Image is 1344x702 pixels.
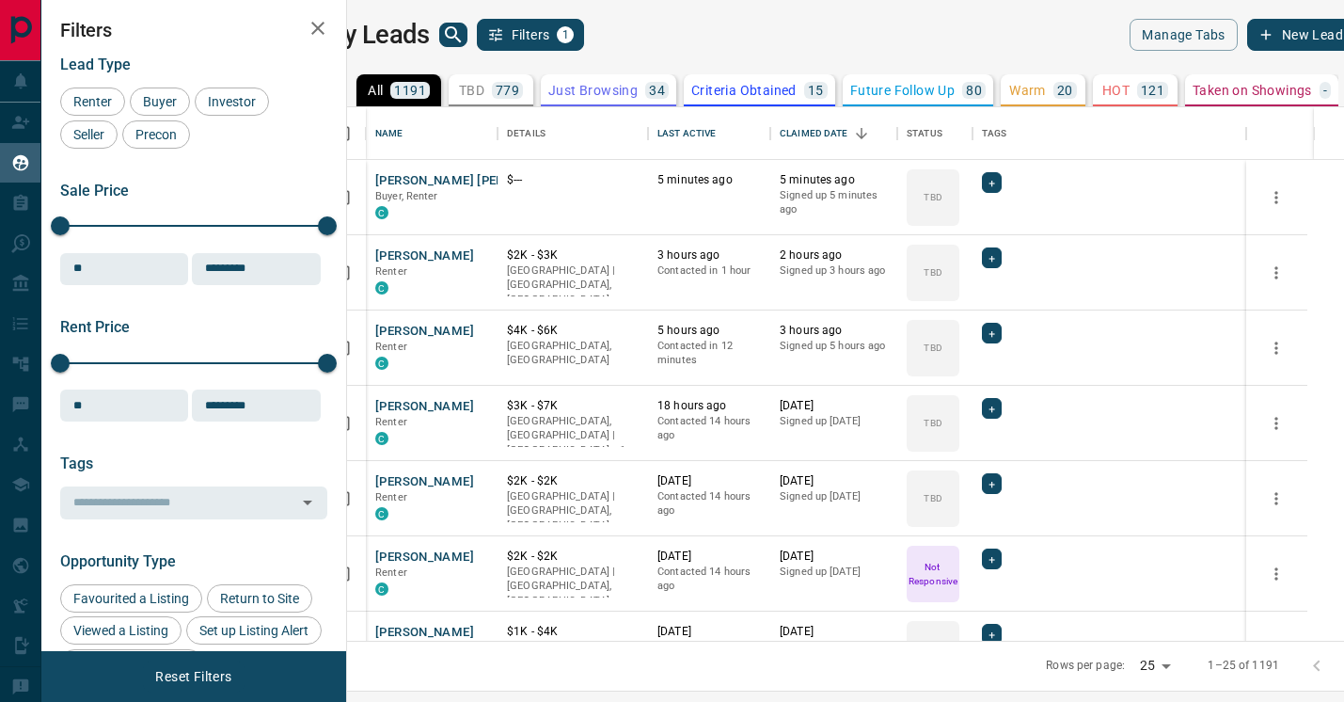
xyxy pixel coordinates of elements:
div: Last Active [648,107,770,160]
p: 5 minutes ago [657,172,761,188]
span: Renter [375,341,407,353]
p: $4K - $6K [507,323,639,339]
button: [PERSON_NAME] [375,398,474,416]
button: [PERSON_NAME] [375,247,474,265]
div: Name [366,107,498,160]
p: TBD [924,265,941,279]
p: Toronto [507,414,639,458]
p: TBD [924,341,941,355]
div: Seller [60,120,118,149]
span: Lead Type [60,56,131,73]
div: Details [507,107,546,160]
div: + [982,172,1002,193]
div: condos.ca [375,582,388,596]
button: [PERSON_NAME] [375,473,474,491]
span: + [988,248,995,267]
p: 5 minutes ago [780,172,888,188]
p: Contacted 14 hours ago [657,640,761,669]
p: 15 [808,84,824,97]
p: TBD [459,84,484,97]
p: Future Follow Up [850,84,955,97]
div: + [982,549,1002,569]
button: more [1262,183,1290,212]
p: 1191 [394,84,426,97]
p: $2K - $3K [507,247,639,263]
button: more [1262,485,1290,513]
div: condos.ca [375,357,388,370]
p: [DATE] [657,473,761,489]
button: Manage Tabs [1130,19,1237,51]
button: more [1262,259,1290,287]
p: Rows per page: [1046,658,1125,674]
button: more [1262,334,1290,362]
button: more [1262,409,1290,438]
p: TBD [924,416,941,430]
span: + [988,474,995,493]
span: Rent Price [60,318,130,336]
div: + [982,247,1002,268]
p: Signed up [DATE] [780,489,888,504]
p: Warm [1009,84,1046,97]
div: 25 [1132,652,1178,679]
span: Tags [60,455,93,472]
button: Sort [848,120,875,147]
button: [PERSON_NAME] [PERSON_NAME] [375,172,576,190]
p: [GEOGRAPHIC_DATA] | [GEOGRAPHIC_DATA], [GEOGRAPHIC_DATA] [507,489,639,534]
span: + [988,550,995,568]
p: 34 [649,84,665,97]
span: Sale Price [60,182,129,199]
div: Buyer [130,88,190,116]
p: Criteria Obtained [691,84,797,97]
p: All [368,84,383,97]
span: Renter [375,416,407,428]
h2: Filters [60,19,327,41]
p: Contacted 14 hours ago [657,414,761,443]
div: Favourited a Listing [60,584,202,613]
p: $--- [507,172,639,188]
p: Contacted 14 hours ago [657,565,761,594]
div: Renter [60,88,125,116]
p: 5 hours ago [657,323,761,339]
div: Return to Site [207,584,312,613]
p: [GEOGRAPHIC_DATA] | [GEOGRAPHIC_DATA], [GEOGRAPHIC_DATA] [507,640,639,684]
span: Opportunity Type [60,552,176,570]
p: Signed up 5 minutes ago [780,188,888,217]
p: Signed up 3 hours ago [780,263,888,279]
span: Buyer [136,94,183,109]
p: [DATE] [780,473,888,489]
p: 20 [1057,84,1073,97]
div: Tags [972,107,1246,160]
button: Filters1 [477,19,585,51]
p: TBD [924,190,941,204]
p: - [1323,84,1327,97]
div: Viewed a Listing [60,616,182,645]
p: Taken on Showings [1193,84,1312,97]
button: [PERSON_NAME] [375,323,474,341]
button: Reset Filters [143,661,244,693]
button: search button [439,23,467,47]
p: [GEOGRAPHIC_DATA] | [GEOGRAPHIC_DATA], [GEOGRAPHIC_DATA] [507,565,639,609]
span: Renter [67,94,119,109]
p: Just Browsing [548,84,638,97]
div: + [982,624,1002,645]
span: Favourited a Listing [67,591,196,606]
div: + [982,398,1002,419]
div: Claimed Date [770,107,897,160]
button: [PERSON_NAME] [375,549,474,566]
p: 121 [1141,84,1164,97]
p: 80 [966,84,982,97]
span: + [988,173,995,192]
span: Seller [67,127,111,142]
p: HOT [1102,84,1130,97]
p: [GEOGRAPHIC_DATA], [GEOGRAPHIC_DATA] [507,339,639,368]
span: + [988,399,995,418]
span: + [988,625,995,644]
button: Open [294,489,321,516]
p: [DATE] [780,624,888,640]
div: + [982,323,1002,343]
span: Renter [375,265,407,278]
p: 779 [496,84,519,97]
span: Precon [129,127,183,142]
span: Return to Site [213,591,306,606]
span: Renter [375,491,407,503]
